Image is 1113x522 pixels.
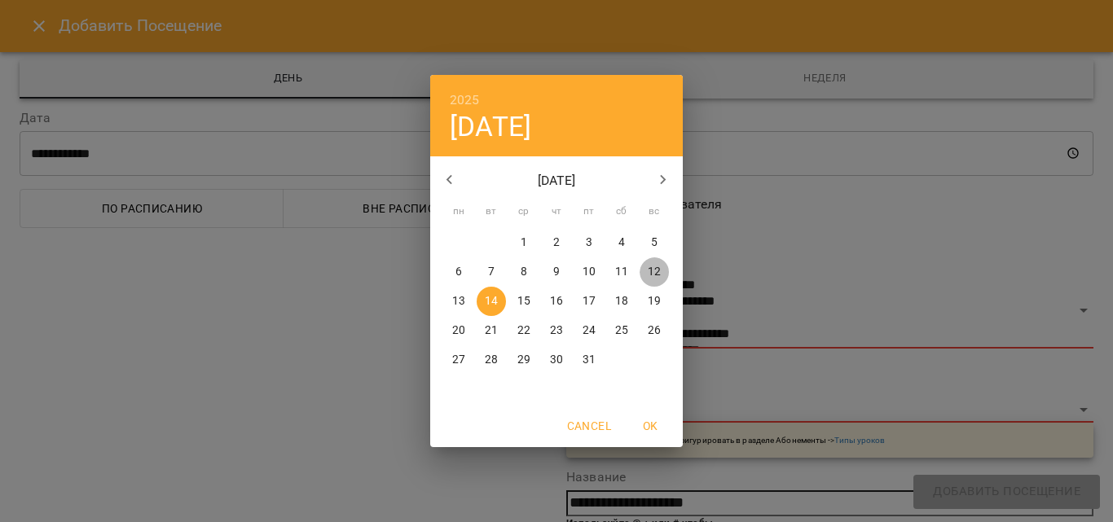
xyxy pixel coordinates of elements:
[485,352,498,368] p: 28
[618,235,625,251] p: 4
[450,89,480,112] button: 2025
[521,235,527,251] p: 1
[444,287,473,316] button: 13
[542,287,571,316] button: 16
[640,257,669,287] button: 12
[561,411,618,441] button: Cancel
[517,293,530,309] p: 15
[651,235,658,251] p: 5
[640,287,669,316] button: 19
[583,293,596,309] p: 17
[509,257,539,287] button: 8
[488,264,495,280] p: 7
[517,352,530,368] p: 29
[624,411,676,441] button: OK
[450,111,531,143] button: [DATE]
[542,257,571,287] button: 9
[607,228,636,257] button: 4
[607,316,636,345] button: 25
[615,293,628,309] p: 18
[615,264,628,280] p: 11
[583,264,596,280] p: 10
[477,204,506,220] span: вт
[553,235,560,251] p: 2
[567,416,611,436] span: Cancel
[469,171,644,191] p: [DATE]
[452,293,465,309] p: 13
[452,352,465,368] p: 27
[574,287,604,316] button: 17
[640,316,669,345] button: 26
[542,345,571,375] button: 30
[574,316,604,345] button: 24
[648,293,661,309] p: 19
[509,316,539,345] button: 22
[553,264,560,280] p: 9
[615,322,628,339] p: 25
[455,264,462,280] p: 6
[583,352,596,368] p: 31
[607,257,636,287] button: 11
[583,322,596,339] p: 24
[477,316,506,345] button: 21
[485,293,498,309] p: 14
[550,352,563,368] p: 30
[631,416,670,436] span: OK
[509,287,539,316] button: 15
[542,228,571,257] button: 2
[648,264,661,280] p: 12
[550,293,563,309] p: 16
[477,257,506,287] button: 7
[550,322,563,339] p: 23
[509,345,539,375] button: 29
[509,228,539,257] button: 1
[477,287,506,316] button: 14
[444,316,473,345] button: 20
[485,322,498,339] p: 21
[574,228,604,257] button: 3
[444,345,473,375] button: 27
[648,322,661,339] p: 26
[574,204,604,220] span: пт
[517,322,530,339] p: 22
[574,345,604,375] button: 31
[640,228,669,257] button: 5
[444,257,473,287] button: 6
[521,264,527,280] p: 8
[640,204,669,220] span: вс
[542,204,571,220] span: чт
[586,235,592,251] p: 3
[607,287,636,316] button: 18
[607,204,636,220] span: сб
[477,345,506,375] button: 28
[574,257,604,287] button: 10
[509,204,539,220] span: ср
[542,316,571,345] button: 23
[444,204,473,220] span: пн
[452,322,465,339] p: 20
